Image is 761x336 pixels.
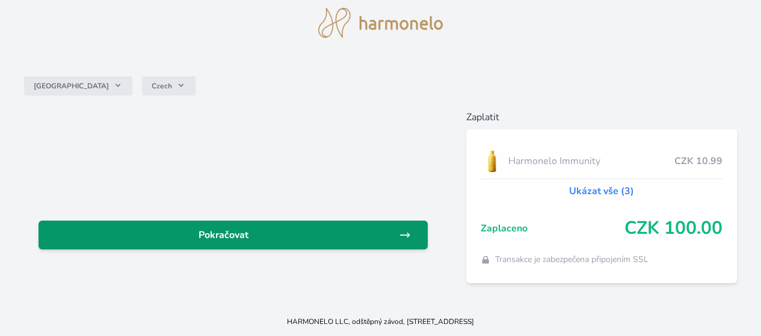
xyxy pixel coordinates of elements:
a: Ukázat vše (3) [569,184,634,198]
span: Harmonelo Immunity [508,154,674,168]
h6: Zaplatit [466,110,737,124]
span: [GEOGRAPHIC_DATA] [34,81,109,91]
span: Transakce je zabezpečena připojením SSL [495,254,649,266]
img: logo.svg [318,8,443,38]
button: [GEOGRAPHIC_DATA] [24,76,132,96]
a: Pokračovat [39,221,428,249]
span: Zaplaceno [481,221,624,236]
span: Czech [152,81,172,91]
span: Pokračovat [48,228,399,242]
span: CZK 100.00 [624,218,722,239]
span: CZK 10.99 [674,154,722,168]
img: IMMUNITY_se_stinem_x-lo.jpg [481,146,504,176]
button: Czech [142,76,196,96]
